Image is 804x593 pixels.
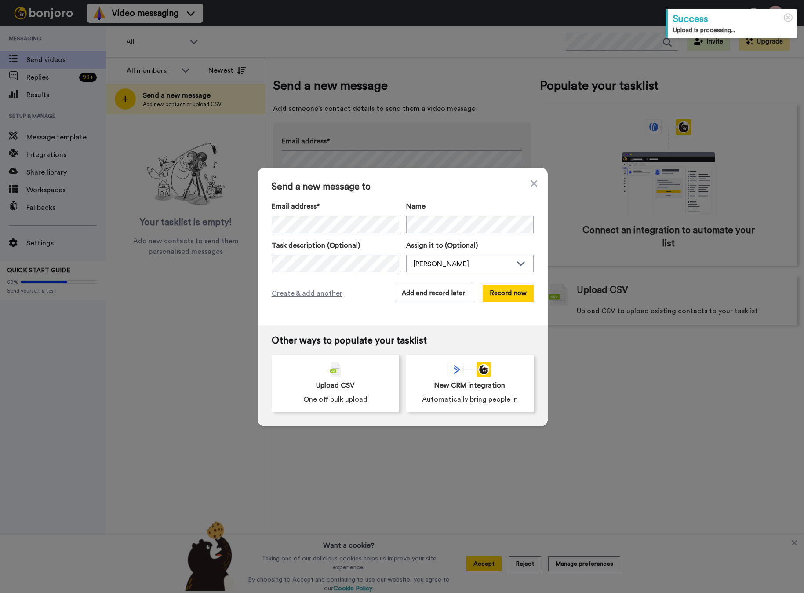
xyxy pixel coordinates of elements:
span: Create & add another [272,288,342,299]
div: Upload is processing... [673,26,792,35]
button: Add and record later [395,285,472,302]
span: Name [406,201,426,212]
span: Other ways to populate your tasklist [272,336,534,346]
div: Success [673,12,792,26]
label: Assign it to (Optional) [406,240,534,251]
div: [PERSON_NAME] [414,259,512,269]
label: Email address* [272,201,399,212]
button: Record now [483,285,534,302]
img: csv-grey.png [330,362,341,377]
label: Task description (Optional) [272,240,399,251]
span: Upload CSV [316,380,355,391]
span: Automatically bring people in [422,394,518,405]
span: One off bulk upload [303,394,367,405]
span: Send a new message to [272,182,534,192]
span: New CRM integration [434,380,505,391]
div: animation [449,362,491,377]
